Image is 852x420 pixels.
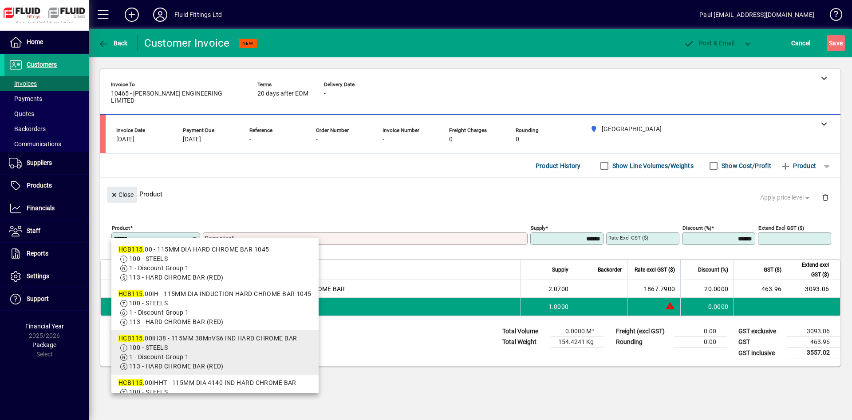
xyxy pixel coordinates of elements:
[548,284,569,293] span: 2.0700
[89,35,138,51] app-page-header-button: Back
[611,326,674,337] td: Freight (excl GST)
[129,353,189,360] span: 1 - Discount Group 1
[4,220,89,242] a: Staff
[4,288,89,310] a: Support
[734,280,787,298] td: 463.96
[111,330,319,375] mat-option: HCB115.00IH38 - 115MM 38MnVS6 IND HARD CHROME BAR
[118,246,143,253] em: HCB115
[205,235,231,241] mat-label: Description
[793,260,829,280] span: Extend excl GST ($)
[27,38,43,45] span: Home
[611,337,674,348] td: Rounding
[9,110,34,117] span: Quotes
[129,300,168,307] span: 100 - STEELS
[683,40,735,47] span: ost & Email
[498,326,551,337] td: Total Volume
[111,375,319,419] mat-option: HCB115.00IHHT - 115MM DIA 4140 IND HARD CHROME BAR
[118,378,312,388] div: .00IHHT - 115MM DIA 4140 IND HARD CHROME BAR
[787,337,840,348] td: 463.96
[4,152,89,174] a: Suppliers
[757,190,815,206] button: Apply price level
[698,265,728,275] span: Discount (%)
[699,40,703,47] span: P
[608,235,648,241] mat-label: Rate excl GST ($)
[105,190,139,198] app-page-header-button: Close
[449,136,453,143] span: 0
[551,326,604,337] td: 0.0000 M³
[129,363,224,370] span: 113 - HARD CHROME BAR (RED)
[734,337,787,348] td: GST
[4,76,89,91] a: Invoices
[129,309,189,316] span: 1 - Discount Group 1
[174,8,222,22] div: Fluid Fittings Ltd
[9,80,37,87] span: Invoices
[4,91,89,106] a: Payments
[734,326,787,337] td: GST exclusive
[96,35,130,51] button: Back
[27,204,55,212] span: Financials
[598,265,622,275] span: Backorder
[111,90,244,104] span: 10465 - [PERSON_NAME] ENGINEERING LIMITED
[791,36,811,50] span: Cancel
[107,187,137,203] button: Close
[27,295,49,302] span: Support
[787,348,840,359] td: 3557.02
[679,35,739,51] button: Post & Email
[4,31,89,53] a: Home
[249,136,251,143] span: -
[129,318,224,325] span: 113 - HARD CHROME BAR (RED)
[4,265,89,288] a: Settings
[552,265,568,275] span: Supply
[32,341,56,348] span: Package
[111,241,319,286] mat-option: HCB115.00 - 115MM DIA HARD CHROME BAR 1045
[764,265,781,275] span: GST ($)
[758,225,804,231] mat-label: Extend excl GST ($)
[815,187,836,208] button: Delete
[129,388,168,396] span: 100 - STEELS
[118,290,143,297] em: HCB115
[682,225,711,231] mat-label: Discount (%)
[4,175,89,197] a: Products
[4,121,89,136] a: Backorders
[9,125,46,132] span: Backorders
[129,344,168,351] span: 100 - STEELS
[27,272,49,280] span: Settings
[699,8,814,22] div: Paul [EMAIL_ADDRESS][DOMAIN_NAME]
[4,136,89,152] a: Communications
[760,193,812,202] span: Apply price level
[146,7,174,23] button: Profile
[316,136,318,143] span: -
[116,136,134,143] span: [DATE]
[118,379,143,386] em: HCB115
[257,90,308,97] span: 20 days after EOM
[144,36,230,50] div: Customer Invoice
[27,250,48,257] span: Reports
[536,159,581,173] span: Product History
[532,158,584,174] button: Product History
[633,284,675,293] div: 1867.7900
[674,337,727,348] td: 0.00
[118,245,312,254] div: .00 - 115MM DIA HARD CHROME BAR 1045
[129,274,224,281] span: 113 - HARD CHROME BAR (RED)
[635,265,675,275] span: Rate excl GST ($)
[118,335,143,342] em: HCB115
[27,227,40,234] span: Staff
[25,323,64,330] span: Financial Year
[4,197,89,220] a: Financials
[9,95,42,102] span: Payments
[383,136,384,143] span: -
[531,225,545,231] mat-label: Supply
[27,159,52,166] span: Suppliers
[680,298,734,316] td: 0.0000
[829,40,832,47] span: S
[498,337,551,348] td: Total Weight
[118,7,146,23] button: Add
[815,193,836,201] app-page-header-button: Delete
[129,255,168,262] span: 100 - STEELS
[27,182,52,189] span: Products
[111,286,319,330] mat-option: HCB115.00IH - 115MM DIA INDUCTION HARD CHROME BAR 1045
[98,40,128,47] span: Back
[789,35,813,51] button: Cancel
[829,36,843,50] span: ave
[118,334,312,343] div: .00IH38 - 115MM 38MnVS6 IND HARD CHROME BAR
